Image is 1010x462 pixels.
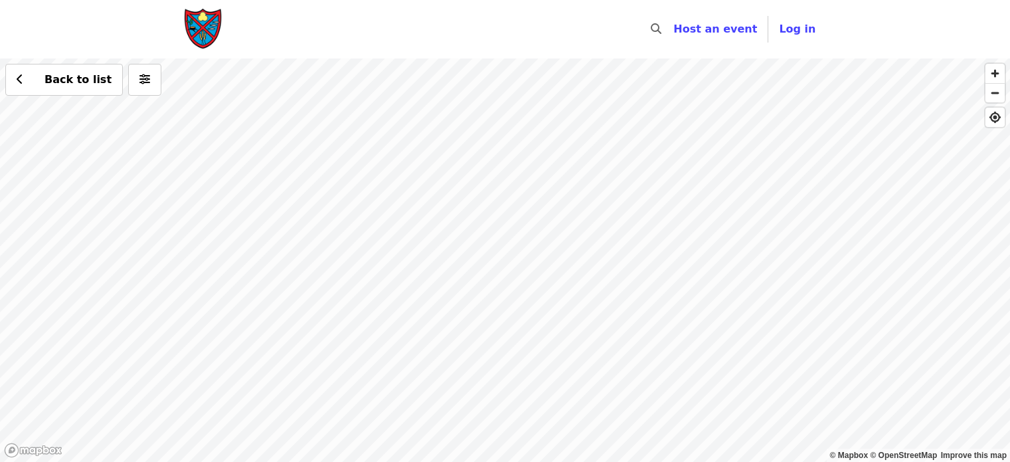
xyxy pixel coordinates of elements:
[830,451,869,460] a: Mapbox
[779,23,815,35] span: Log in
[128,64,161,96] button: More filters (0 selected)
[870,451,937,460] a: OpenStreetMap
[651,23,661,35] i: search icon
[5,64,123,96] button: Back to list
[673,23,757,35] a: Host an event
[17,73,23,86] i: chevron-left icon
[985,64,1005,83] button: Zoom In
[139,73,150,86] i: sliders-h icon
[768,16,826,43] button: Log in
[669,13,680,45] input: Search
[941,451,1007,460] a: Map feedback
[985,83,1005,102] button: Zoom Out
[985,108,1005,127] button: Find My Location
[4,443,62,458] a: Mapbox logo
[44,73,112,86] span: Back to list
[184,8,224,51] img: Society of St. Andrew - Home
